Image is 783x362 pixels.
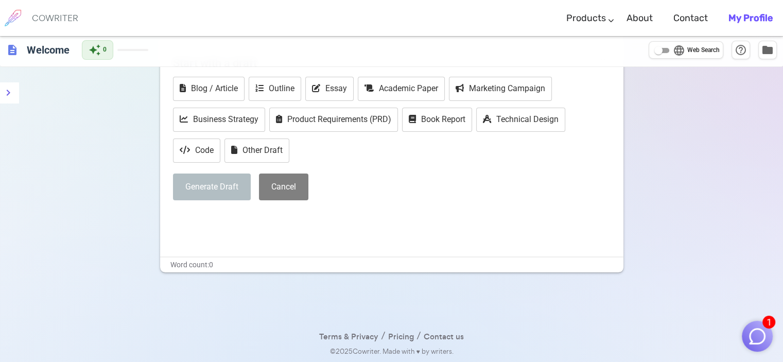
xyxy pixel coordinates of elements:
span: Web Search [687,45,720,56]
button: Manage Documents [758,41,777,59]
a: My Profile [728,3,773,33]
span: language [673,44,685,57]
button: Outline [249,77,301,101]
button: Code [173,139,220,163]
button: Generate Draft [173,174,251,201]
span: description [6,44,19,56]
button: Cancel [259,174,308,201]
button: Book Report [402,108,472,132]
span: auto_awesome [89,44,101,56]
span: / [378,329,388,342]
h6: COWRITER [32,13,78,23]
button: Academic Paper [358,77,445,101]
button: Business Strategy [173,108,265,132]
button: Help & Shortcuts [732,41,750,59]
span: folder [761,44,774,56]
a: Terms & Privacy [319,330,378,344]
a: Pricing [388,330,414,344]
button: Essay [305,77,354,101]
a: Contact us [424,330,464,344]
button: Marketing Campaign [449,77,552,101]
button: Blog / Article [173,77,245,101]
button: 1 [742,321,773,352]
button: Product Requirements (PRD) [269,108,398,132]
span: / [414,329,424,342]
b: My Profile [728,12,773,24]
a: Contact [673,3,708,33]
h6: Click to edit title [23,40,74,60]
a: About [627,3,653,33]
span: 1 [762,316,775,329]
button: Technical Design [476,108,565,132]
div: Word count: 0 [160,257,623,272]
span: help_outline [735,44,747,56]
span: 0 [103,45,107,55]
button: Other Draft [224,139,289,163]
img: Close chat [747,326,767,346]
a: Products [566,3,606,33]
